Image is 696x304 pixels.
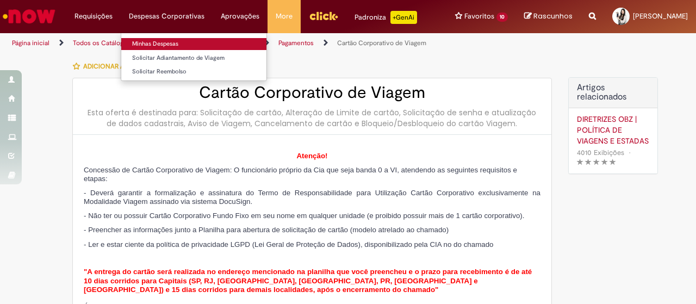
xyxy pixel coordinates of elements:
span: 4010 Exibições [577,148,624,157]
span: Rascunhos [533,11,573,21]
span: Requisições [74,11,113,22]
img: ServiceNow [1,5,57,27]
span: Despesas Corporativas [129,11,204,22]
p: +GenAi [390,11,417,24]
h2: Cartão Corporativo de Viagem [84,84,540,102]
span: More [276,11,293,22]
span: [PERSON_NAME] [633,11,688,21]
span: Favoritos [464,11,494,22]
ul: Despesas Corporativas [121,33,267,81]
ul: Trilhas de página [8,33,456,53]
h3: Artigos relacionados [577,83,649,102]
span: - Preencher as informações junto a Planilha para abertura de solicitação de cartão (modelo atrela... [84,226,449,234]
a: Cartão Corporativo de Viagem [337,39,426,47]
span: Adicionar a Favoritos [83,62,161,71]
span: Aprovações [221,11,259,22]
a: Minhas Despesas [121,38,266,50]
span: • [626,145,633,160]
a: DIRETRIZES OBZ | POLÍTICA DE VIAGENS E ESTADAS [577,114,649,146]
a: Solicitar Reembolso [121,66,266,78]
a: Rascunhos [524,11,573,22]
span: "A entrega do cartão será realizada no endereço mencionado na planilha que você preencheu e o pra... [84,268,532,294]
div: Padroniza [355,11,417,24]
a: Solicitar Adiantamento de Viagem [121,52,266,64]
img: click_logo_yellow_360x200.png [309,8,338,24]
span: Atenção! [296,152,327,160]
button: Adicionar a Favoritos [72,55,167,78]
span: - Ler e estar ciente da política de privacidade LGPD (Lei Geral de Proteção de Dados), disponibil... [84,240,493,249]
a: Todos os Catálogos [73,39,130,47]
a: Página inicial [12,39,49,47]
span: 10 [496,13,508,22]
a: Pagamentos [278,39,314,47]
span: - Não ter ou possuir Cartão Corporativo Fundo Fixo em seu nome em qualquer unidade (e proibido po... [84,212,524,220]
span: - Deverá garantir a formalização e assinatura do Termo de Responsabilidade para Utilização Cartão... [84,189,540,206]
div: Esta oferta é destinada para: Solicitação de cartão, Alteração de Limite de cartão, Solicitação d... [84,107,540,129]
span: Concessão de Cartão Corporativo de Viagem: O funcionário próprio da Cia que seja banda 0 a VI, at... [84,166,517,183]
